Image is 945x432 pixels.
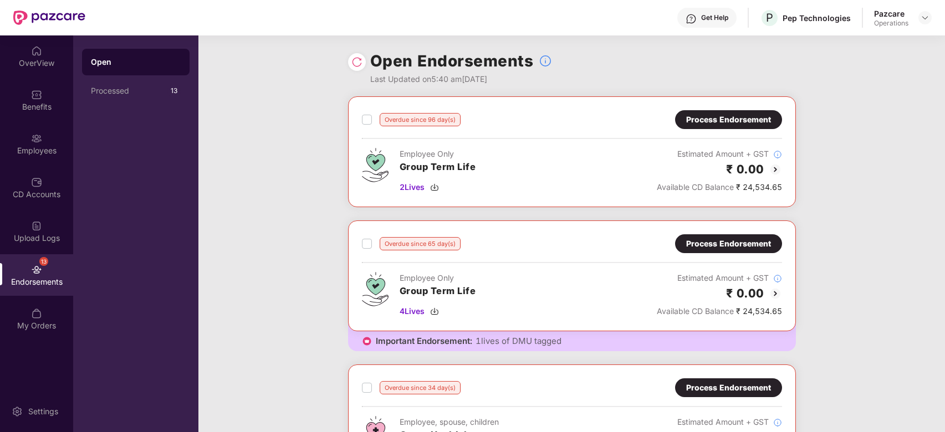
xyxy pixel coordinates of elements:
[400,181,425,193] span: 2 Lives
[657,272,782,284] div: Estimated Amount + GST
[701,13,728,22] div: Get Help
[362,148,389,182] img: svg+xml;base64,PHN2ZyB4bWxucz0iaHR0cDovL3d3dy53My5vcmcvMjAwMC9zdmciIHdpZHRoPSI0Ny43MTQiIGhlaWdodD...
[25,406,62,417] div: Settings
[921,13,929,22] img: svg+xml;base64,PHN2ZyBpZD0iRHJvcGRvd24tMzJ4MzIiIHhtbG5zPSJodHRwOi8vd3d3LnczLm9yZy8yMDAwL3N2ZyIgd2...
[380,381,461,394] div: Overdue since 34 day(s)
[380,113,461,126] div: Overdue since 96 day(s)
[400,305,425,317] span: 4 Lives
[400,284,476,299] h3: Group Term Life
[370,73,553,85] div: Last Updated on 5:40 am[DATE]
[874,19,908,28] div: Operations
[686,114,771,126] div: Process Endorsement
[766,11,773,24] span: P
[13,11,85,25] img: New Pazcare Logo
[686,13,697,24] img: svg+xml;base64,PHN2ZyBpZD0iSGVscC0zMngzMiIgeG1sbnM9Imh0dHA6Ly93d3cudzMub3JnLzIwMDAvc3ZnIiB3aWR0aD...
[361,336,372,347] img: icon
[657,305,782,317] div: ₹ 24,534.65
[400,160,476,174] h3: Group Term Life
[31,177,42,188] img: svg+xml;base64,PHN2ZyBpZD0iQ0RfQWNjb3VudHMiIGRhdGEtbmFtZT0iQ0QgQWNjb3VudHMiIHhtbG5zPSJodHRwOi8vd3...
[769,163,782,176] img: svg+xml;base64,PHN2ZyBpZD0iQmFjay0yMHgyMCIgeG1sbnM9Imh0dHA6Ly93d3cudzMub3JnLzIwMDAvc3ZnIiB3aWR0aD...
[657,306,734,316] span: Available CD Balance
[376,336,472,347] span: Important Endorsement:
[476,336,561,347] span: 1 lives of DMU tagged
[430,307,439,316] img: svg+xml;base64,PHN2ZyBpZD0iRG93bmxvYWQtMzJ4MzIiIHhtbG5zPSJodHRwOi8vd3d3LnczLm9yZy8yMDAwL3N2ZyIgd2...
[773,418,782,427] img: svg+xml;base64,PHN2ZyBpZD0iSW5mb18tXzMyeDMyIiBkYXRhLW5hbWU9IkluZm8gLSAzMngzMiIgeG1sbnM9Imh0dHA6Ly...
[31,133,42,144] img: svg+xml;base64,PHN2ZyBpZD0iRW1wbG95ZWVzIiB4bWxucz0iaHR0cDovL3d3dy53My5vcmcvMjAwMC9zdmciIHdpZHRoPS...
[31,220,42,232] img: svg+xml;base64,PHN2ZyBpZD0iVXBsb2FkX0xvZ3MiIGRhdGEtbmFtZT0iVXBsb2FkIExvZ3MiIHhtbG5zPSJodHRwOi8vd3...
[31,308,42,319] img: svg+xml;base64,PHN2ZyBpZD0iTXlfT3JkZXJzIiBkYXRhLW5hbWU9Ik15IE9yZGVycyIgeG1sbnM9Imh0dHA6Ly93d3cudz...
[686,382,771,394] div: Process Endorsement
[91,56,181,68] div: Open
[380,237,461,250] div: Overdue since 65 day(s)
[400,148,476,160] div: Employee Only
[430,183,439,192] img: svg+xml;base64,PHN2ZyBpZD0iRG93bmxvYWQtMzJ4MzIiIHhtbG5zPSJodHRwOi8vd3d3LnczLm9yZy8yMDAwL3N2ZyIgd2...
[726,284,764,302] h2: ₹ 0.00
[773,274,782,283] img: svg+xml;base64,PHN2ZyBpZD0iSW5mb18tXzMyeDMyIiBkYXRhLW5hbWU9IkluZm8gLSAzMngzMiIgeG1sbnM9Imh0dHA6Ly...
[400,416,512,428] div: Employee, spouse, children
[400,272,476,284] div: Employee Only
[657,148,782,160] div: Estimated Amount + GST
[31,45,42,56] img: svg+xml;base64,PHN2ZyBpZD0iSG9tZSIgeG1sbnM9Imh0dHA6Ly93d3cudzMub3JnLzIwMDAvc3ZnIiB3aWR0aD0iMjAiIG...
[773,150,782,159] img: svg+xml;base64,PHN2ZyBpZD0iSW5mb18tXzMyeDMyIiBkYXRhLW5hbWU9IkluZm8gLSAzMngzMiIgeG1sbnM9Imh0dHA6Ly...
[31,89,42,100] img: svg+xml;base64,PHN2ZyBpZD0iQmVuZWZpdHMiIHhtbG5zPSJodHRwOi8vd3d3LnczLm9yZy8yMDAwL3N2ZyIgd2lkdGg9Ij...
[769,287,782,300] img: svg+xml;base64,PHN2ZyBpZD0iQmFjay0yMHgyMCIgeG1sbnM9Imh0dHA6Ly93d3cudzMub3JnLzIwMDAvc3ZnIiB3aWR0aD...
[657,416,782,428] div: Estimated Amount + GST
[874,8,908,19] div: Pazcare
[12,406,23,417] img: svg+xml;base64,PHN2ZyBpZD0iU2V0dGluZy0yMHgyMCIgeG1sbnM9Imh0dHA6Ly93d3cudzMub3JnLzIwMDAvc3ZnIiB3aW...
[31,264,42,275] img: svg+xml;base64,PHN2ZyBpZD0iRW5kb3JzZW1lbnRzIiB4bWxucz0iaHR0cDovL3d3dy53My5vcmcvMjAwMC9zdmciIHdpZH...
[686,238,771,250] div: Process Endorsement
[370,49,534,73] h1: Open Endorsements
[39,257,48,266] div: 13
[657,182,734,192] span: Available CD Balance
[167,84,181,97] div: 13
[783,13,851,23] div: Pep Technologies
[362,272,389,306] img: svg+xml;base64,PHN2ZyB4bWxucz0iaHR0cDovL3d3dy53My5vcmcvMjAwMC9zdmciIHdpZHRoPSI0Ny43MTQiIGhlaWdodD...
[91,86,167,95] div: Processed
[657,181,782,193] div: ₹ 24,534.65
[539,54,552,68] img: svg+xml;base64,PHN2ZyBpZD0iSW5mb18tXzMyeDMyIiBkYXRhLW5hbWU9IkluZm8gLSAzMngzMiIgeG1sbnM9Imh0dHA6Ly...
[351,56,362,68] img: svg+xml;base64,PHN2ZyBpZD0iUmVsb2FkLTMyeDMyIiB4bWxucz0iaHR0cDovL3d3dy53My5vcmcvMjAwMC9zdmciIHdpZH...
[726,160,764,178] h2: ₹ 0.00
